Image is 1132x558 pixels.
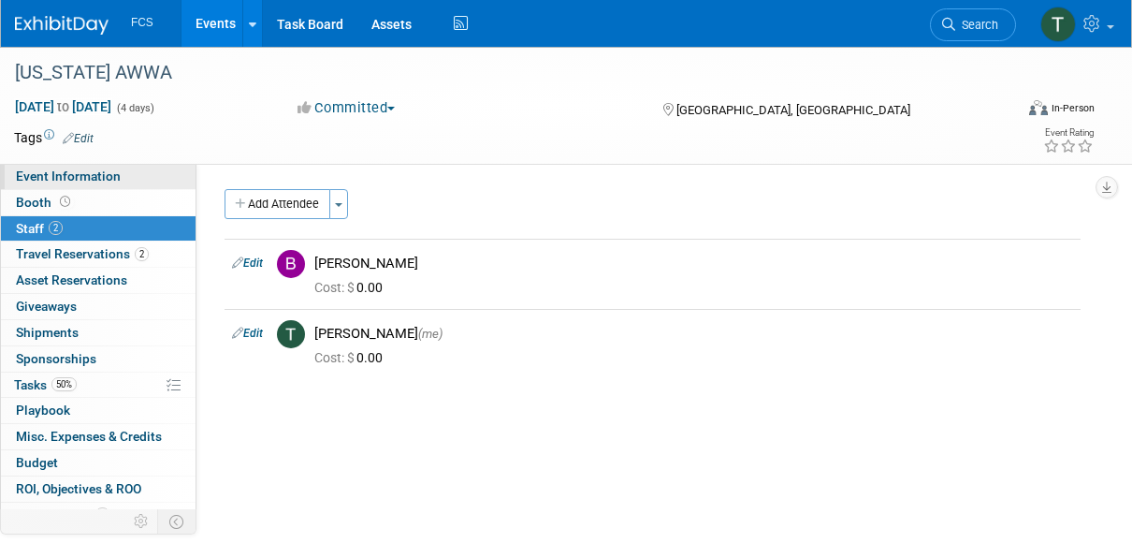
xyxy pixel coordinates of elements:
div: Event Format [938,97,1096,125]
a: Travel Reservations2 [1,242,196,267]
img: Format-Inperson.png [1029,100,1048,115]
a: Playbook [1,398,196,423]
span: Playbook [16,403,70,418]
a: Edit [232,327,263,340]
a: Booth [1,190,196,215]
span: Tasks [14,377,77,392]
span: (me) [418,327,443,341]
button: Committed [291,98,402,118]
div: Event Rating [1043,128,1094,138]
div: [US_STATE] AWWA [8,56,1002,90]
span: ROI, Objectives & ROO [16,481,141,496]
a: Search [930,8,1016,41]
img: B.jpg [277,250,305,278]
span: Booth [16,195,74,210]
span: 50% [51,377,77,391]
span: Search [955,18,998,32]
a: Tasks50% [1,373,196,398]
a: ROI, Objectives & ROO [1,477,196,502]
span: Event Information [16,169,121,184]
span: Booth not reserved yet [56,195,74,209]
div: [PERSON_NAME] [314,325,1073,343]
span: Cost: $ [314,350,356,365]
a: Edit [232,257,263,270]
a: Giveaways [1,294,196,319]
a: Sponsorships [1,346,196,372]
td: Personalize Event Tab Strip [125,509,158,534]
span: 0.00 [314,350,390,365]
span: Shipments [16,325,79,340]
span: 0.00 [314,280,390,295]
span: Attachments [16,507,109,522]
div: [PERSON_NAME] [314,255,1073,272]
td: Toggle Event Tabs [158,509,196,534]
td: Tags [14,128,94,147]
button: Add Attendee [225,189,330,219]
span: (4 days) [115,102,154,114]
img: T.jpg [277,320,305,348]
span: Staff [16,221,63,236]
span: Travel Reservations [16,246,149,261]
span: to [54,99,72,114]
img: Tommy Raye [1040,7,1076,42]
span: 3 [95,507,109,521]
span: Cost: $ [314,280,356,295]
span: Asset Reservations [16,272,127,287]
img: ExhibitDay [15,16,109,35]
a: Edit [63,132,94,145]
a: Misc. Expenses & Credits [1,424,196,449]
span: Budget [16,455,58,470]
a: Shipments [1,320,196,345]
span: [GEOGRAPHIC_DATA], [GEOGRAPHIC_DATA] [676,103,910,117]
span: Sponsorships [16,351,96,366]
span: [DATE] [DATE] [14,98,112,115]
a: Event Information [1,164,196,189]
span: Misc. Expenses & Credits [16,429,162,444]
span: 2 [135,247,149,261]
a: Asset Reservations [1,268,196,293]
span: Giveaways [16,299,77,314]
span: FCS [131,16,153,29]
a: Budget [1,450,196,476]
span: 2 [49,221,63,235]
a: Attachments3 [1,503,196,528]
div: In-Person [1051,101,1095,115]
a: Staff2 [1,216,196,242]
